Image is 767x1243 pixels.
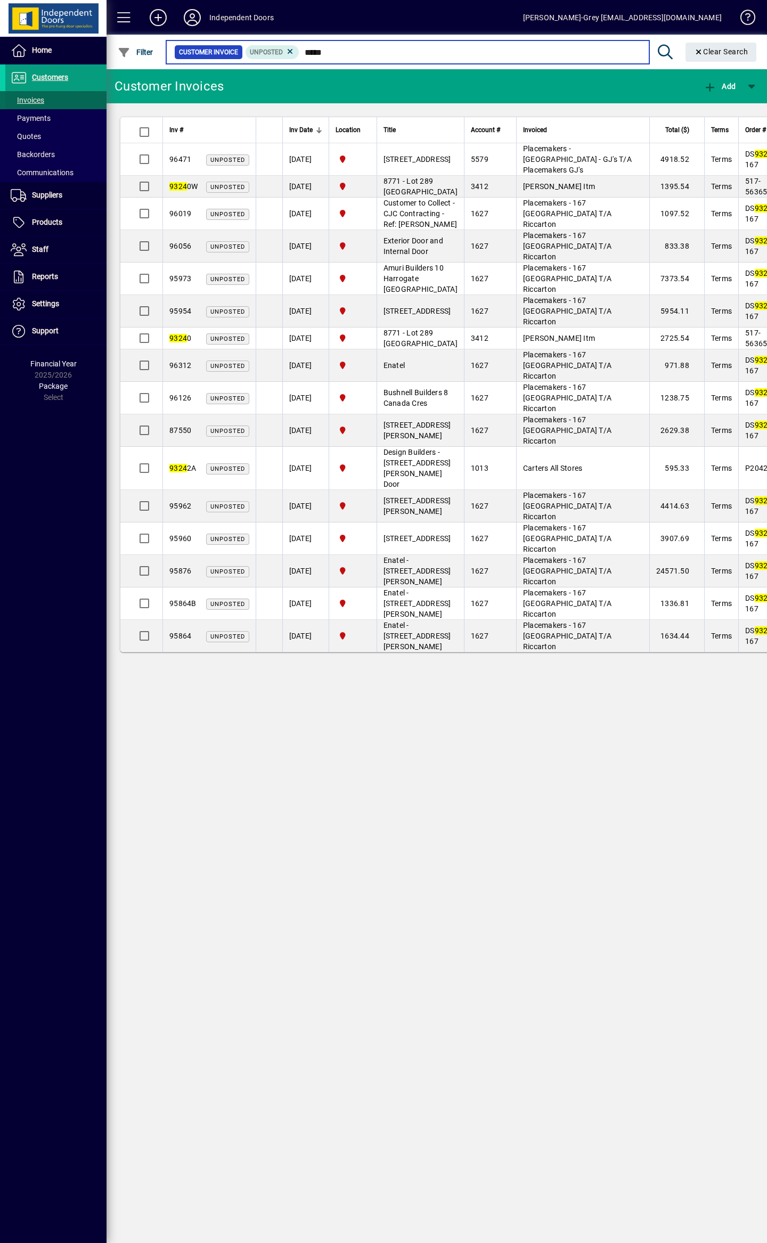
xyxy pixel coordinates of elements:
td: 971.88 [649,349,704,382]
span: Total ($) [665,124,689,136]
div: Invoiced [523,124,643,136]
span: 5579 [471,155,488,163]
span: Unposted [210,243,245,250]
span: 96019 [169,209,191,218]
span: 1627 [471,242,488,250]
span: Terms [711,426,732,435]
td: [DATE] [282,198,329,230]
span: Order # [745,124,766,136]
td: 833.38 [649,230,704,263]
span: Christchurch [336,392,370,404]
span: Exterior Door and Internal Door [383,236,443,256]
a: Quotes [5,127,107,145]
em: 9324 [169,182,187,191]
span: 1627 [471,274,488,283]
span: Design Builders - [STREET_ADDRESS][PERSON_NAME] Door [383,448,451,488]
span: Unposted [210,363,245,370]
span: 95876 [169,567,191,575]
span: Account # [471,124,500,136]
span: 1627 [471,361,488,370]
span: Placemakers - 167 [GEOGRAPHIC_DATA] T/A Riccarton [523,588,611,618]
span: 8771 - Lot 289 [GEOGRAPHIC_DATA] [383,329,458,348]
span: Reports [32,272,58,281]
span: Placemakers - 167 [GEOGRAPHIC_DATA] T/A Riccarton [523,231,611,261]
div: Independent Doors [209,9,274,26]
span: Unposted [210,308,245,315]
span: Package [39,382,68,390]
td: [DATE] [282,328,329,349]
span: Placemakers - 167 [GEOGRAPHIC_DATA] T/A Riccarton [523,415,611,445]
span: 1627 [471,632,488,640]
span: 1627 [471,209,488,218]
span: Christchurch [336,208,370,219]
td: 2725.54 [649,328,704,349]
span: Terms [711,242,732,250]
span: Unposted [210,336,245,342]
span: Unposted [210,568,245,575]
td: [DATE] [282,295,329,328]
span: Unposted [210,601,245,608]
span: 1627 [471,599,488,608]
span: Placemakers - 167 [GEOGRAPHIC_DATA] T/A Riccarton [523,491,611,521]
span: 8771 - Lot 289 [GEOGRAPHIC_DATA] [383,177,458,196]
td: 4918.52 [649,143,704,176]
a: Staff [5,236,107,263]
a: Payments [5,109,107,127]
span: Backorders [11,150,55,159]
span: 95864 [169,632,191,640]
a: Reports [5,264,107,290]
span: [PERSON_NAME] Itm [523,182,595,191]
span: Unposted [250,48,283,56]
td: 1097.52 [649,198,704,230]
span: Unposted [210,633,245,640]
span: 3412 [471,334,488,342]
span: Terms [711,334,732,342]
span: 95960 [169,534,191,543]
span: 1627 [471,567,488,575]
span: Terms [711,394,732,402]
span: Invoices [11,96,44,104]
button: Profile [175,8,209,27]
a: Knowledge Base [732,2,754,37]
span: Christchurch [336,533,370,544]
span: Terms [711,534,732,543]
span: Christchurch [336,598,370,609]
span: Terms [711,632,732,640]
span: [PERSON_NAME] Itm [523,334,595,342]
td: [DATE] [282,587,329,620]
span: 3412 [471,182,488,191]
td: [DATE] [282,143,329,176]
span: Unposted [210,536,245,543]
span: Christchurch [336,240,370,252]
span: Christchurch [336,462,370,474]
span: Filter [118,48,153,56]
span: Unposted [210,211,245,218]
span: 96126 [169,394,191,402]
td: [DATE] [282,230,329,263]
span: Placemakers - 167 [GEOGRAPHIC_DATA] T/A Riccarton [523,296,611,326]
a: Backorders [5,145,107,163]
span: Add [704,82,736,91]
a: Invoices [5,91,107,109]
span: 1627 [471,502,488,510]
span: Customers [32,73,68,81]
span: Christchurch [336,630,370,642]
span: 1627 [471,426,488,435]
span: 2A [169,464,197,472]
span: Placemakers - 167 [GEOGRAPHIC_DATA] T/A Riccarton [523,621,611,651]
span: 96312 [169,361,191,370]
span: Staff [32,245,48,253]
span: Products [32,218,62,226]
div: [PERSON_NAME]-Grey [EMAIL_ADDRESS][DOMAIN_NAME] [523,9,722,26]
span: [STREET_ADDRESS][PERSON_NAME] [383,496,451,516]
span: 1627 [471,394,488,402]
span: 0 [169,334,191,342]
span: Unposted [210,428,245,435]
span: Payments [11,114,51,122]
span: Terms [711,274,732,283]
span: Placemakers - [GEOGRAPHIC_DATA] - GJ's T/A Placemakers GJ's [523,144,632,174]
td: [DATE] [282,263,329,295]
button: Clear [686,43,757,62]
span: Christchurch [336,305,370,317]
span: Placemakers - 167 [GEOGRAPHIC_DATA] T/A Riccarton [523,383,611,413]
